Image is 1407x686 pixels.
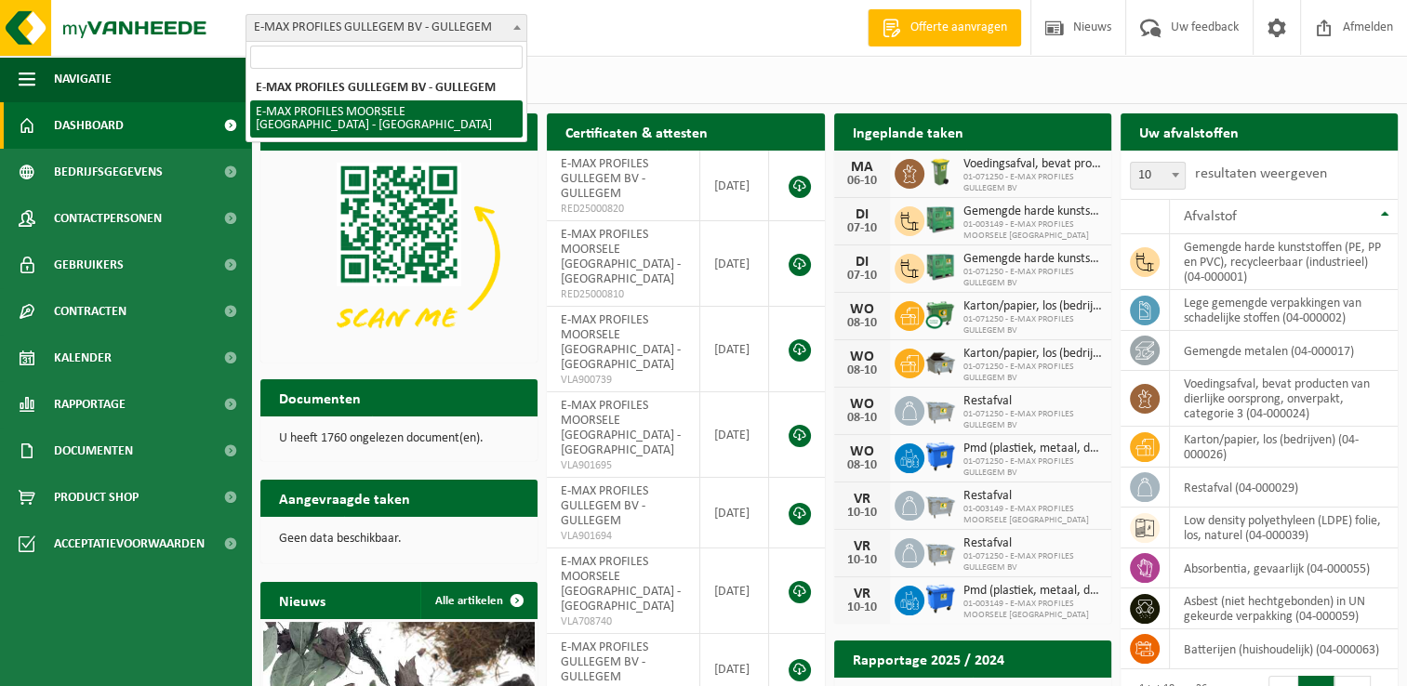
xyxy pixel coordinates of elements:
[700,151,770,221] td: [DATE]
[1170,629,1398,669] td: batterijen (huishoudelijk) (04-000063)
[924,204,956,235] img: PB-HB-1400-HPE-GN-01
[834,640,1023,677] h2: Rapportage 2025 / 2024
[1170,234,1398,290] td: gemengde harde kunststoffen (PE, PP en PVC), recycleerbaar (industrieel) (04-000001)
[561,313,681,372] span: E-MAX PROFILES MOORSELE [GEOGRAPHIC_DATA] - [GEOGRAPHIC_DATA]
[843,270,881,283] div: 07-10
[963,489,1102,504] span: Restafval
[1130,162,1186,190] span: 10
[54,288,126,335] span: Contracten
[843,255,881,270] div: DI
[54,474,139,521] span: Product Shop
[260,582,344,618] h2: Nieuws
[561,202,684,217] span: RED25000820
[963,204,1102,219] span: Gemengde harde kunststoffen (pe, pp en pvc), recycleerbaar (industrieel)
[906,19,1012,37] span: Offerte aanvragen
[963,157,1102,172] span: Voedingsafval, bevat producten van dierlijke oorsprong, onverpakt, categorie 3
[843,302,881,317] div: WO
[924,535,956,567] img: WB-2500-GAL-GY-01
[1170,468,1398,508] td: restafval (04-000029)
[843,539,881,554] div: VR
[924,251,956,283] img: PB-HB-1400-HPE-GN-01
[843,160,881,175] div: MA
[54,242,124,288] span: Gebruikers
[963,219,1102,242] span: 01-003149 - E-MAX PROFILES MOORSELE [GEOGRAPHIC_DATA]
[843,459,881,472] div: 08-10
[246,14,527,42] span: E-MAX PROFILES GULLEGEM BV - GULLEGEM
[246,15,526,41] span: E-MAX PROFILES GULLEGEM BV - GULLEGEM
[700,392,770,478] td: [DATE]
[700,307,770,392] td: [DATE]
[1170,290,1398,331] td: lege gemengde verpakkingen van schadelijke stoffen (04-000002)
[843,601,881,614] div: 10-10
[963,599,1102,621] span: 01-003149 - E-MAX PROFILES MOORSELE [GEOGRAPHIC_DATA]
[843,397,881,412] div: WO
[924,156,956,188] img: WB-0140-HPE-GN-50
[1121,113,1257,150] h2: Uw afvalstoffen
[1131,163,1185,189] span: 10
[260,480,429,516] h2: Aangevraagde taken
[843,412,881,425] div: 08-10
[843,222,881,235] div: 07-10
[561,529,684,544] span: VLA901694
[843,492,881,507] div: VR
[54,381,126,428] span: Rapportage
[700,548,770,634] td: [DATE]
[1170,588,1398,629] td: asbest (niet hechtgebonden) in UN gekeurde verpakking (04-000059)
[963,172,1102,194] span: 01-071250 - E-MAX PROFILES GULLEGEM BV
[54,521,205,567] span: Acceptatievoorwaarden
[561,484,648,528] span: E-MAX PROFILES GULLEGEM BV - GULLEGEM
[250,100,523,138] li: E-MAX PROFILES MOORSELE [GEOGRAPHIC_DATA] - [GEOGRAPHIC_DATA]
[963,252,1102,267] span: Gemengde harde kunststoffen (pe, pp en pvc), recycleerbaar (industrieel)
[963,551,1102,574] span: 01-071250 - E-MAX PROFILES GULLEGEM BV
[547,113,726,150] h2: Certificaten & attesten
[561,458,684,473] span: VLA901695
[54,335,112,381] span: Kalender
[843,350,881,364] div: WO
[1184,209,1237,224] span: Afvalstof
[1195,166,1327,181] label: resultaten weergeven
[279,533,519,546] p: Geen data beschikbaar.
[843,364,881,377] div: 08-10
[963,584,1102,599] span: Pmd (plastiek, metaal, drankkartons) (bedrijven)
[963,314,1102,336] span: 01-071250 - E-MAX PROFILES GULLEGEM BV
[843,554,881,567] div: 10-10
[279,432,519,445] p: U heeft 1760 ongelezen document(en).
[561,228,681,286] span: E-MAX PROFILES MOORSELE [GEOGRAPHIC_DATA] - [GEOGRAPHIC_DATA]
[963,456,1102,479] span: 01-071250 - E-MAX PROFILES GULLEGEM BV
[54,56,112,102] span: Navigatie
[561,287,684,302] span: RED25000810
[260,151,538,359] img: Download de VHEPlus App
[700,221,770,307] td: [DATE]
[54,102,124,149] span: Dashboard
[963,409,1102,431] span: 01-071250 - E-MAX PROFILES GULLEGEM BV
[963,299,1102,314] span: Karton/papier, los (bedrijven)
[54,195,162,242] span: Contactpersonen
[561,373,684,388] span: VLA900739
[924,346,956,377] img: WB-5000-GAL-GY-01
[561,399,681,457] span: E-MAX PROFILES MOORSELE [GEOGRAPHIC_DATA] - [GEOGRAPHIC_DATA]
[963,394,1102,409] span: Restafval
[561,614,684,629] span: VLA708740
[1170,427,1398,468] td: karton/papier, los (bedrijven) (04-000026)
[868,9,1021,46] a: Offerte aanvragen
[963,347,1102,362] span: Karton/papier, los (bedrijven)
[924,393,956,425] img: WB-2500-GAL-GY-01
[260,379,379,416] h2: Documenten
[843,207,881,222] div: DI
[843,444,881,459] div: WO
[1170,331,1398,371] td: gemengde metalen (04-000017)
[54,149,163,195] span: Bedrijfsgegevens
[843,507,881,520] div: 10-10
[1170,371,1398,427] td: voedingsafval, bevat producten van dierlijke oorsprong, onverpakt, categorie 3 (04-000024)
[924,441,956,472] img: WB-1100-HPE-BE-01
[924,298,956,330] img: WB-0660-CU
[924,488,956,520] img: WB-2500-GAL-GY-01
[843,587,881,601] div: VR
[561,157,648,201] span: E-MAX PROFILES GULLEGEM BV - GULLEGEM
[1170,508,1398,548] td: low density polyethyleen (LDPE) folie, los, naturel (04-000039)
[561,555,681,613] span: E-MAX PROFILES MOORSELE [GEOGRAPHIC_DATA] - [GEOGRAPHIC_DATA]
[250,76,523,100] li: E-MAX PROFILES GULLEGEM BV - GULLEGEM
[924,583,956,614] img: WB-1100-HPE-BE-01
[700,478,770,548] td: [DATE]
[54,428,133,474] span: Documenten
